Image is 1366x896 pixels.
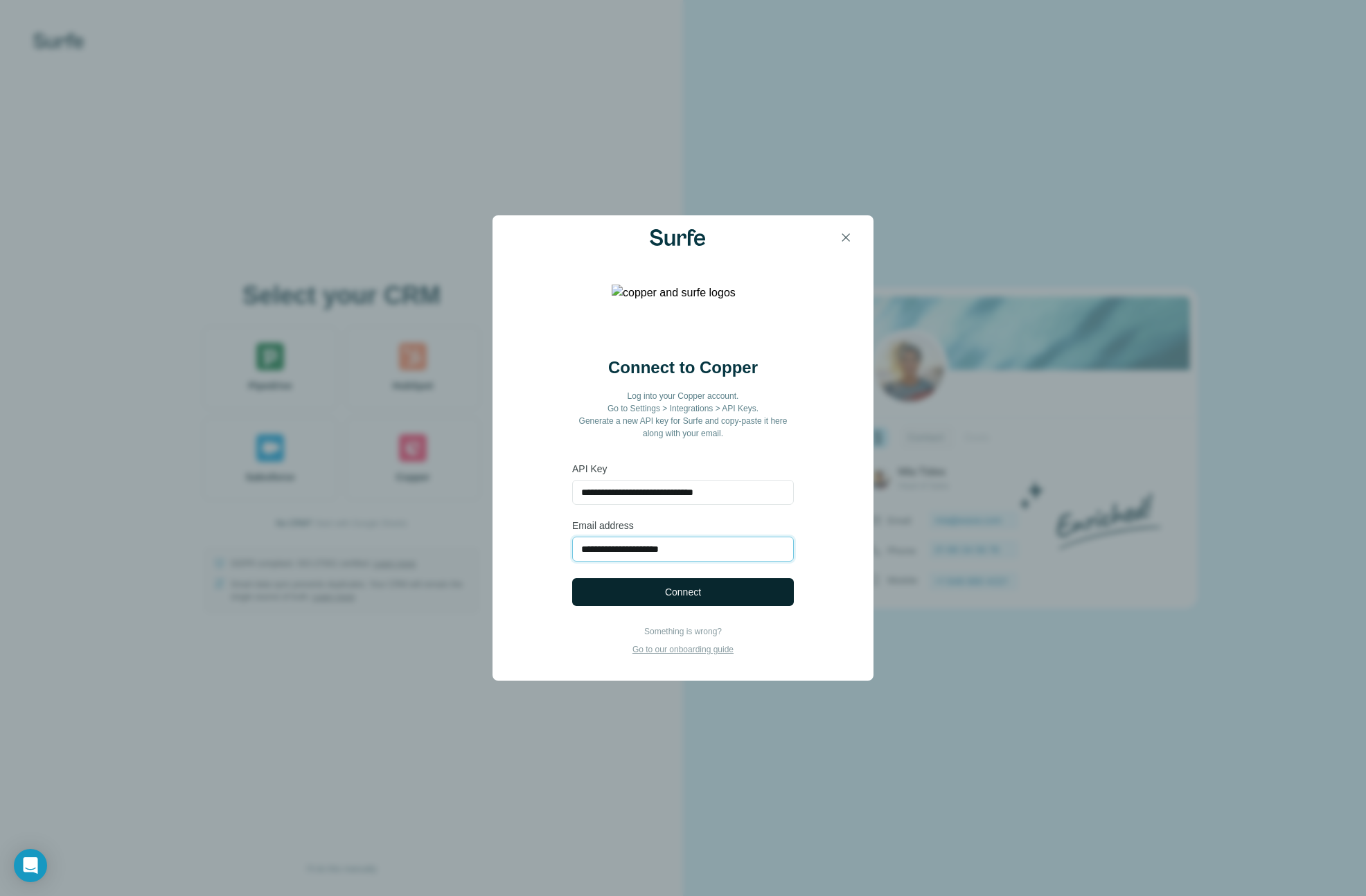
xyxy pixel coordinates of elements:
[572,578,794,606] button: Connect
[612,285,754,340] img: copper and surfe logos
[572,390,794,440] p: Log into your Copper account. Go to Settings > Integrations > API Keys. Generate a new API key fo...
[632,643,734,656] p: Go to our onboarding guide
[632,625,734,638] p: Something is wrong?
[14,849,47,882] div: Open Intercom Messenger
[608,357,758,379] h2: Connect to Copper
[572,519,794,532] label: Email address
[572,462,794,476] label: API Key
[650,229,705,246] img: Surfe Logo
[665,585,701,599] span: Connect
